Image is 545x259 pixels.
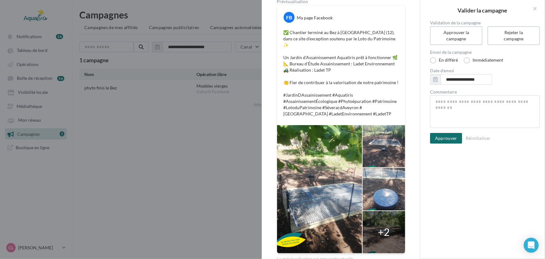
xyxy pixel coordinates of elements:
[297,15,333,21] div: Ma page Facebook
[430,57,458,63] label: En différé
[463,135,493,142] button: Réinitialiser
[283,29,399,117] p: ✅ Chantier terminé au Bez à [GEOGRAPHIC_DATA] (12), dans ce site d’exception soutenu par le Loto ...
[430,8,535,13] h2: Valider la campagne
[430,90,540,94] label: Commentaire
[430,69,540,73] label: Date d'envoi
[378,225,390,239] div: +2
[524,238,539,253] div: Open Intercom Messenger
[430,133,462,144] button: Approuver
[438,29,475,42] div: Approuver la campagne
[430,21,540,25] label: Validation de la campagne
[430,50,540,54] label: Envoi de la campagne
[464,57,503,63] label: Immédiatement
[284,12,295,23] div: FB
[495,29,533,42] div: Rejeter la campagne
